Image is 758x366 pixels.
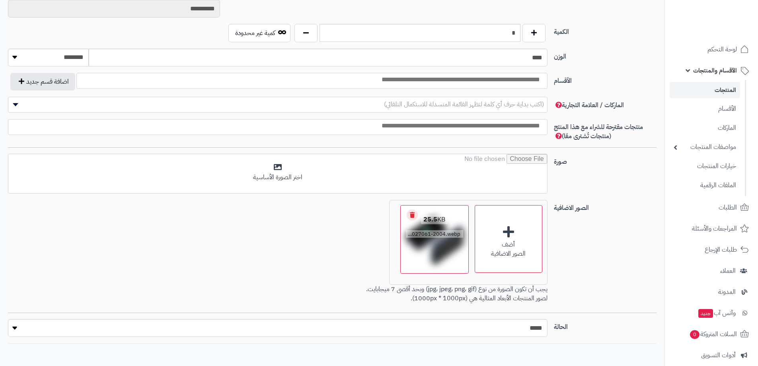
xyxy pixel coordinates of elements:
[670,82,740,98] a: المنتجات
[720,265,736,276] span: العملاء
[551,319,660,332] label: الحالة
[705,244,737,255] span: طلبات الإرجاع
[554,100,624,110] span: الماركات / العلامة التجارية
[551,200,660,213] label: الصور الاضافية
[690,330,700,339] span: 0
[670,198,753,217] a: الطلبات
[670,100,740,117] a: الأقسام
[701,350,736,361] span: أدوات التسويق
[670,219,753,238] a: المراجعات والأسئلة
[551,73,660,86] label: الأقسام
[719,202,737,213] span: الطلبات
[423,215,437,224] strong: 25.5
[698,307,736,319] span: وآتس آب
[551,154,660,166] label: صورة
[670,177,740,194] a: الملفات الرقمية
[407,209,418,221] a: Remove file
[670,325,753,344] a: السلات المتروكة0
[670,240,753,259] a: طلبات الإرجاع
[670,303,753,323] a: وآتس آبجديد
[704,6,750,23] img: logo-2.png
[421,215,448,224] span: KB
[670,119,740,137] a: الماركات
[475,240,542,249] div: أضف
[475,249,542,258] div: الصور الاضافية
[8,285,548,303] p: يجب أن تكون الصورة من نوع (jpg، jpeg، png، gif) وبحد أقصى 7 ميجابايت. لصور المنتجات الأبعاد المثا...
[670,40,753,59] a: لوحة التحكم
[689,329,737,340] span: السلات المتروكة
[670,158,740,175] a: خيارات المنتجات
[551,49,660,61] label: الوزن
[692,223,737,234] span: المراجعات والأسئلة
[698,309,713,318] span: جديد
[670,282,753,301] a: المدونة
[670,346,753,365] a: أدوات التسويق
[670,139,740,156] a: مواصفات المنتجات
[384,100,544,109] span: (اكتب بداية حرف أي كلمة لتظهر القائمة المنسدلة للاستكمال التلقائي)
[693,65,737,76] span: الأقسام والمنتجات
[368,230,463,238] span: catalog/1733067027061-2004.webp
[718,286,736,297] span: المدونة
[670,261,753,280] a: العملاء
[10,73,75,90] button: اضافة قسم جديد
[554,122,643,141] span: منتجات مقترحة للشراء مع هذا المنتج (منتجات تُشترى معًا)
[707,44,737,55] span: لوحة التحكم
[551,24,660,37] label: الكمية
